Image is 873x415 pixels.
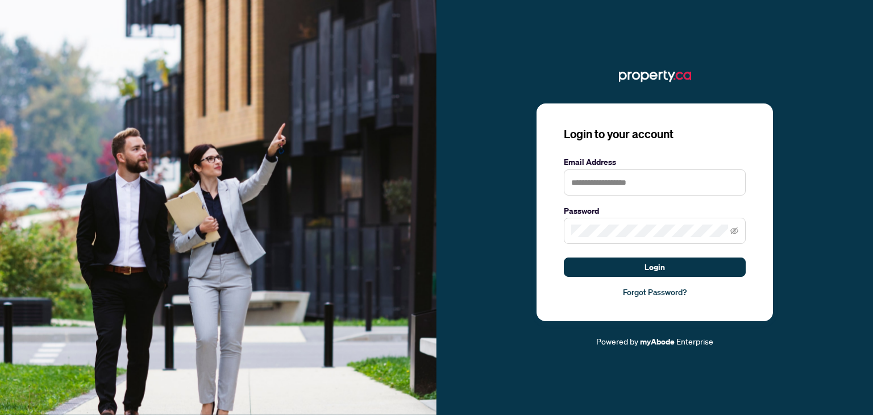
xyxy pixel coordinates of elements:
[564,205,746,217] label: Password
[676,336,713,346] span: Enterprise
[564,126,746,142] h3: Login to your account
[564,258,746,277] button: Login
[640,335,675,348] a: myAbode
[730,227,738,235] span: eye-invisible
[564,156,746,168] label: Email Address
[645,258,665,276] span: Login
[596,336,638,346] span: Powered by
[619,67,691,85] img: ma-logo
[564,286,746,298] a: Forgot Password?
